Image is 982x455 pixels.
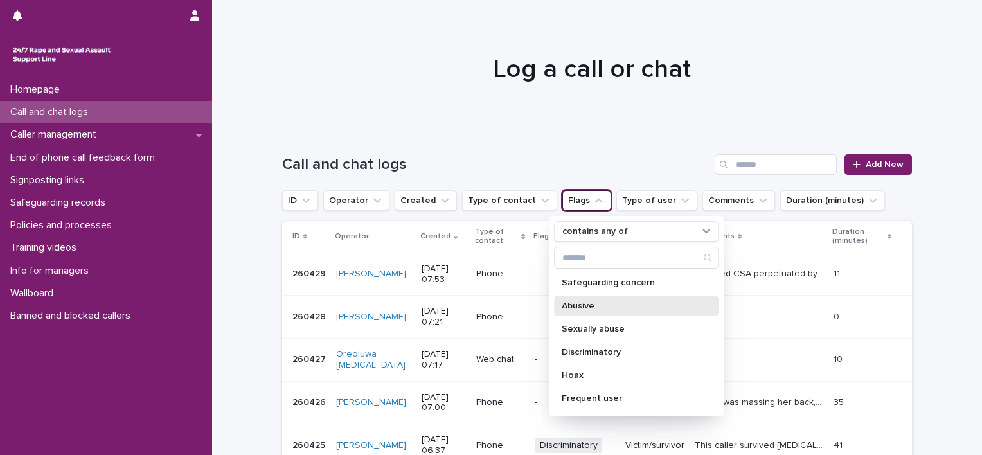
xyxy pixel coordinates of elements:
[336,312,406,323] a: [PERSON_NAME]
[5,287,64,299] p: Wallboard
[695,438,826,451] p: This caller survived sexual abuse when aged 12, is supporting his wife through sexual abuse and h...
[462,190,557,211] button: Type of contact
[834,266,843,280] p: 11
[422,392,466,414] p: [DATE] 07:00
[535,269,615,280] p: -
[282,381,912,424] tr: 260426260426 [PERSON_NAME] [DATE] 07:00Phone-Victim/survivorFriend was massing her back, went too...
[420,229,451,244] p: Created
[282,296,912,339] tr: 260428260428 [PERSON_NAME] [DATE] 07:21Phone-Hung up-- 00
[5,265,99,277] p: Info for managers
[5,219,122,231] p: Policies and processes
[476,397,524,408] p: Phone
[562,325,698,334] p: Sexually abuse
[292,309,328,323] p: 260428
[292,395,328,408] p: 260426
[834,395,846,408] p: 35
[562,348,698,357] p: Discriminatory
[702,190,775,211] button: Comments
[476,354,524,365] p: Web chat
[535,354,615,365] p: -
[535,312,615,323] p: -
[422,263,466,285] p: [DATE] 07:53
[395,190,457,211] button: Created
[834,309,842,323] p: 0
[476,269,524,280] p: Phone
[422,306,466,328] p: [DATE] 07:21
[866,160,904,169] span: Add New
[476,440,524,451] p: Phone
[832,225,884,249] p: Duration (minutes)
[562,190,611,211] button: Flags
[282,156,710,174] h1: Call and chat logs
[562,301,698,310] p: Abusive
[695,395,826,408] p: Friend was massing her back, went too far and attempted to have sex with her, manged to stop him,...
[292,438,328,451] p: 260425
[625,440,684,451] p: Victim/survivor
[292,266,328,280] p: 260429
[475,225,519,249] p: Type of contact
[5,197,116,209] p: Safeguarding records
[335,229,369,244] p: Operator
[282,190,318,211] button: ID
[292,352,328,365] p: 260427
[5,310,141,322] p: Banned and blocked callers
[336,269,406,280] a: [PERSON_NAME]
[336,349,411,371] a: Oreoluwa [MEDICAL_DATA]
[292,229,300,244] p: ID
[5,106,98,118] p: Call and chat logs
[780,190,885,211] button: Duration (minutes)
[5,174,94,186] p: Signposting links
[5,129,107,141] p: Caller management
[562,278,698,287] p: Safeguarding concern
[616,190,697,211] button: Type of user
[422,349,466,371] p: [DATE] 07:17
[282,338,912,381] tr: 260427260427 Oreoluwa [MEDICAL_DATA] [DATE] 07:17Web chat-Silent-- 1010
[562,394,698,403] p: Frequent user
[5,242,87,254] p: Training videos
[844,154,912,175] a: Add New
[535,397,615,408] p: -
[834,352,845,365] p: 10
[5,152,165,164] p: End of phone call feedback form
[562,226,628,237] p: contains any of
[695,266,826,280] p: Suffered CSA perpetuated by his auntie who groomed him. Is struggling to move on as can't stop th...
[533,229,553,244] p: Flags
[336,440,406,451] a: [PERSON_NAME]
[562,371,698,380] p: Hoax
[715,154,837,175] input: Search
[336,397,406,408] a: [PERSON_NAME]
[5,84,70,96] p: Homepage
[555,247,718,268] input: Search
[277,54,907,85] h1: Log a call or chat
[282,253,912,296] tr: 260429260429 [PERSON_NAME] [DATE] 07:53Phone-Victim/survivorSuffered CSA perpetuated by his aunti...
[476,312,524,323] p: Phone
[834,438,845,451] p: 41
[535,438,603,454] span: Discriminatory
[323,190,389,211] button: Operator
[554,247,719,269] div: Search
[10,42,113,67] img: rhQMoQhaT3yELyF149Cw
